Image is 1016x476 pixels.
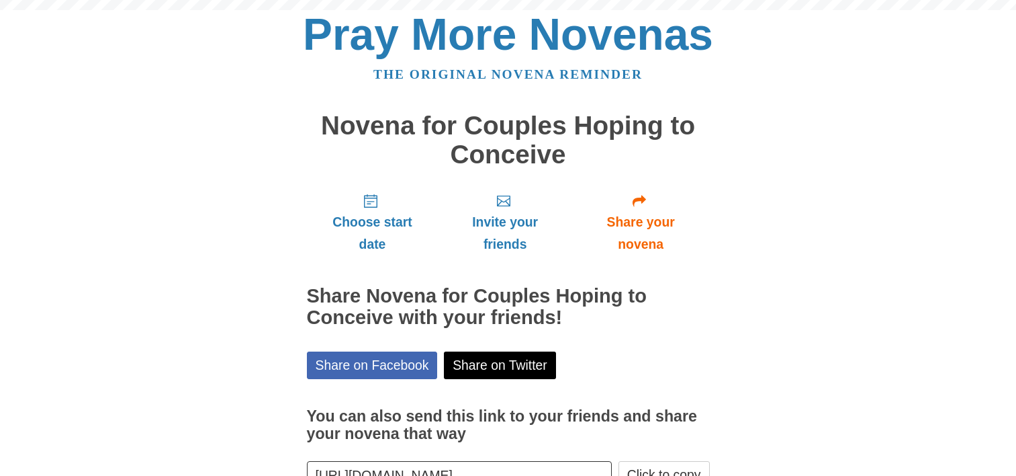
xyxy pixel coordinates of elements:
[373,67,643,81] a: The original novena reminder
[572,182,710,262] a: Share your novena
[307,182,438,262] a: Choose start date
[438,182,571,262] a: Invite your friends
[586,211,696,255] span: Share your novena
[444,352,556,379] a: Share on Twitter
[303,9,713,59] a: Pray More Novenas
[451,211,558,255] span: Invite your friends
[307,286,710,329] h2: Share Novena for Couples Hoping to Conceive with your friends!
[320,211,425,255] span: Choose start date
[307,352,438,379] a: Share on Facebook
[307,112,710,169] h1: Novena for Couples Hoping to Conceive
[307,408,710,442] h3: You can also send this link to your friends and share your novena that way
